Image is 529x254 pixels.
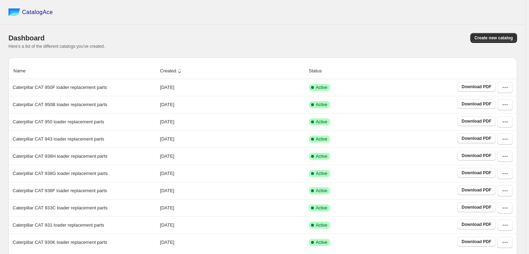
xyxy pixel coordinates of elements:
[462,170,491,176] span: Download PDF
[316,119,328,125] span: Active
[475,35,513,41] span: Create new catalog
[457,99,496,109] a: Download PDF
[462,153,491,158] span: Download PDF
[158,234,307,251] td: [DATE]
[13,84,107,91] p: Caterpillar CAT 950F loader replacement parts
[457,185,496,195] a: Download PDF
[13,222,104,229] p: Caterpillar CAT 931 loader replacement parts
[158,148,307,165] td: [DATE]
[457,151,496,161] a: Download PDF
[158,199,307,216] td: [DATE]
[13,187,107,194] p: Caterpillar CAT 938F loader replacement parts
[13,204,108,211] p: Caterpillar CAT 933C loader replacement parts
[462,101,491,107] span: Download PDF
[158,96,307,113] td: [DATE]
[316,222,328,228] span: Active
[158,165,307,182] td: [DATE]
[316,85,328,90] span: Active
[158,113,307,130] td: [DATE]
[470,33,517,43] button: Create new catalog
[158,216,307,234] td: [DATE]
[316,240,328,245] span: Active
[316,188,328,194] span: Active
[462,239,491,245] span: Download PDF
[13,101,107,108] p: Caterpillar CAT 950B loader replacement parts
[13,153,108,160] p: Caterpillar CAT 938H loader replacement parts
[316,102,328,108] span: Active
[457,82,496,92] a: Download PDF
[316,171,328,176] span: Active
[316,205,328,211] span: Active
[462,136,491,141] span: Download PDF
[159,64,184,78] button: Created
[457,133,496,143] a: Download PDF
[22,9,53,16] span: CatalogAce
[316,136,328,142] span: Active
[13,170,108,177] p: Caterpillar CAT 938G loader replacement parts
[13,136,104,143] p: Caterpillar CAT 943 loader replacement parts
[308,64,330,78] button: Status
[462,118,491,124] span: Download PDF
[12,64,34,78] button: Name
[158,130,307,148] td: [DATE]
[8,34,45,42] span: Dashboard
[457,116,496,126] a: Download PDF
[462,187,491,193] span: Download PDF
[457,237,496,247] a: Download PDF
[13,118,104,125] p: Caterpillar CAT 950 loader replacement parts
[457,202,496,212] a: Download PDF
[158,79,307,96] td: [DATE]
[462,222,491,227] span: Download PDF
[457,220,496,229] a: Download PDF
[158,182,307,199] td: [DATE]
[457,168,496,178] a: Download PDF
[8,8,20,16] img: catalog ace
[316,154,328,159] span: Active
[8,44,105,49] span: Here's a list of the different catalogs you've created.
[13,239,107,246] p: Caterpillar CAT 930K loader replacement parts
[462,84,491,90] span: Download PDF
[462,204,491,210] span: Download PDF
